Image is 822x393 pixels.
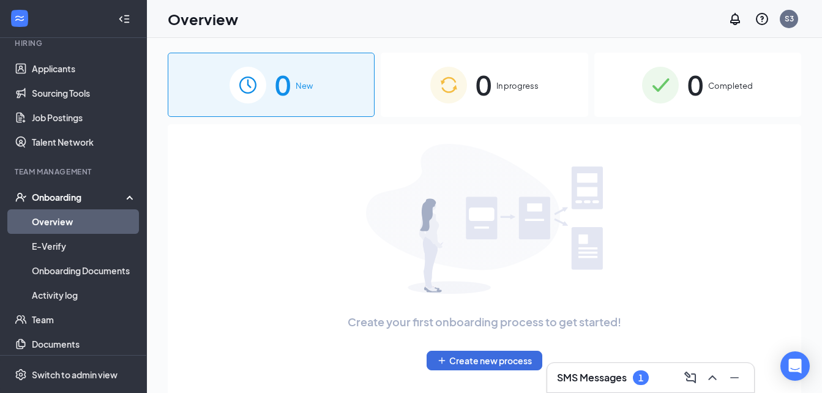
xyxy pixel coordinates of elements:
span: New [296,80,313,92]
button: ComposeMessage [681,368,700,387]
span: 0 [687,64,703,106]
span: 0 [275,64,291,106]
button: PlusCreate new process [427,351,542,370]
a: Overview [32,209,136,234]
a: Sourcing Tools [32,81,136,105]
a: Applicants [32,56,136,81]
div: S3 [785,13,794,24]
div: Team Management [15,167,134,177]
a: E-Verify [32,234,136,258]
svg: ComposeMessage [683,370,698,385]
span: Create your first onboarding process to get started! [348,313,621,331]
button: Minimize [725,368,744,387]
div: Switch to admin view [32,369,118,381]
a: Team [32,307,136,332]
h1: Overview [168,9,238,29]
div: Open Intercom Messenger [780,351,810,381]
div: 1 [638,373,643,383]
svg: UserCheck [15,191,27,203]
a: Activity log [32,283,136,307]
svg: Minimize [727,370,742,385]
h3: SMS Messages [557,371,627,384]
svg: Settings [15,369,27,381]
button: ChevronUp [703,368,722,387]
svg: WorkstreamLogo [13,12,26,24]
svg: Plus [437,356,447,365]
span: Completed [708,80,753,92]
div: Hiring [15,38,134,48]
svg: Collapse [118,13,130,25]
svg: Notifications [728,12,742,26]
a: Job Postings [32,105,136,130]
span: In progress [496,80,539,92]
a: Onboarding Documents [32,258,136,283]
a: Talent Network [32,130,136,154]
svg: ChevronUp [705,370,720,385]
div: Onboarding [32,191,126,203]
svg: QuestionInfo [755,12,769,26]
a: Documents [32,332,136,356]
span: 0 [476,64,491,106]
